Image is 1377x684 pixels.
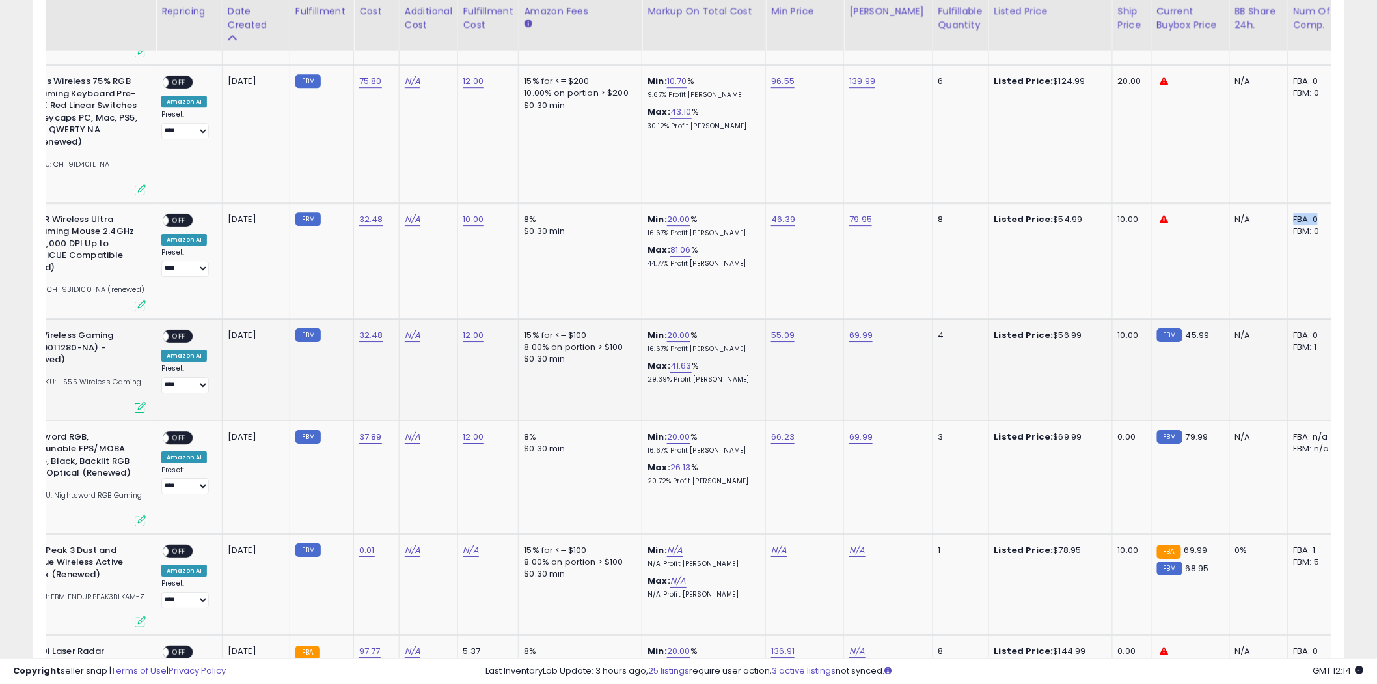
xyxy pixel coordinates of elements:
b: Min: [648,75,667,87]
a: N/A [463,544,479,557]
div: 8% [524,431,632,443]
div: $69.99 [994,431,1102,443]
div: % [648,244,756,268]
a: 0.01 [359,544,375,557]
p: 16.67% Profit [PERSON_NAME] [648,446,756,455]
a: 32.48 [359,213,383,226]
div: Amazon AI [161,565,207,577]
small: FBM [1157,562,1182,575]
a: N/A [405,544,420,557]
a: 12.00 [463,329,484,342]
div: FBA: 0 [1294,214,1337,225]
div: % [648,360,756,384]
div: Ship Price [1118,5,1146,32]
strong: Copyright [13,664,61,677]
div: FBA: 0 [1294,330,1337,341]
p: N/A Profit [PERSON_NAME] [648,560,756,569]
a: N/A [670,575,686,588]
b: Max: [648,575,670,587]
div: [DATE] [228,431,280,443]
small: FBM [295,74,321,88]
div: FBM: 1 [1294,341,1337,353]
div: N/A [1235,76,1278,87]
p: 9.67% Profit [PERSON_NAME] [648,91,756,100]
div: Amazon Fees [524,5,636,18]
b: Max: [648,106,670,118]
div: Num of Comp. [1294,5,1341,32]
span: 45.99 [1186,329,1210,341]
a: 10.70 [667,75,687,88]
div: 10.00 [1118,545,1141,556]
div: Fulfillment [295,5,348,18]
a: N/A [405,75,420,88]
div: $124.99 [994,76,1102,87]
div: $0.30 min [524,353,632,365]
b: Min: [648,213,667,225]
a: 37.89 [359,431,382,444]
p: 20.72% Profit [PERSON_NAME] [648,477,756,486]
span: 2025-08-12 12:14 GMT [1313,664,1364,677]
span: 79.99 [1186,431,1208,443]
a: N/A [667,544,683,557]
div: $0.30 min [524,443,632,455]
div: 6 [938,76,979,87]
div: 10.00% on portion > $200 [524,87,632,99]
b: Min: [648,544,667,556]
a: N/A [849,544,865,557]
div: 15% for <= $200 [524,76,632,87]
div: Preset: [161,110,212,139]
div: 8 [938,214,979,225]
div: $56.99 [994,330,1102,341]
a: 41.63 [670,360,692,373]
a: N/A [771,544,787,557]
div: % [648,214,756,238]
a: 12.00 [463,431,484,444]
div: FBM: 5 [1294,556,1337,568]
div: % [648,106,756,130]
p: 29.39% Profit [PERSON_NAME] [648,375,756,384]
div: 0% [1235,545,1278,556]
div: N/A [1235,330,1278,341]
b: Listed Price: [994,213,1054,225]
small: Amazon Fees. [524,18,532,30]
b: Listed Price: [994,75,1054,87]
a: 20.00 [667,431,690,444]
a: 32.48 [359,329,383,342]
div: FBA: n/a [1294,431,1337,443]
div: Date Created [228,5,284,32]
div: Fulfillable Quantity [938,5,983,32]
div: 8.00% on portion > $100 [524,341,632,353]
div: Listed Price [994,5,1107,18]
a: 69.99 [849,329,873,342]
b: Listed Price: [994,431,1054,443]
div: Cost [359,5,394,18]
div: 15% for <= $100 [524,545,632,556]
b: Max: [648,461,670,474]
div: Repricing [161,5,217,18]
b: Max: [648,360,670,372]
a: 25 listings [649,664,690,677]
a: 20.00 [667,329,690,342]
small: FBM [295,430,321,444]
div: Last InventoryLab Update: 3 hours ago, require user action, not synced. [486,665,1364,677]
div: Current Buybox Price [1157,5,1224,32]
a: 55.09 [771,329,795,342]
div: Additional Cost [405,5,452,32]
div: 10.00 [1118,330,1141,341]
a: Privacy Policy [169,664,226,677]
a: 46.39 [771,213,795,226]
div: Markup on Total Cost [648,5,760,18]
a: Terms of Use [111,664,167,677]
b: Min: [648,329,667,341]
b: Listed Price: [994,329,1054,341]
small: FBM [1157,328,1182,342]
a: N/A [405,431,420,444]
a: 20.00 [667,213,690,226]
div: % [648,431,756,455]
div: 15% for <= $100 [524,330,632,341]
span: OFF [169,77,189,88]
p: N/A Profit [PERSON_NAME] [648,590,756,599]
b: Min: [648,431,667,443]
div: FBA: 0 [1294,76,1337,87]
div: [DATE] [228,545,280,556]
